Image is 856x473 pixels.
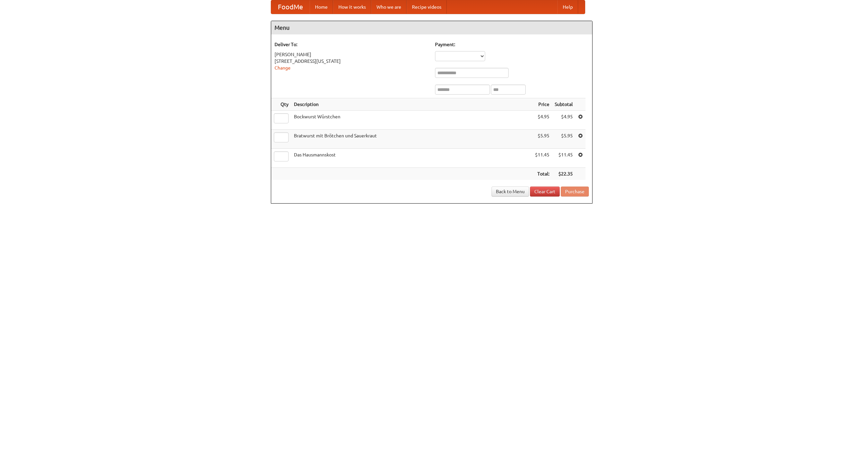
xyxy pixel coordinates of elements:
[552,98,575,111] th: Subtotal
[275,65,291,71] a: Change
[275,58,428,65] div: [STREET_ADDRESS][US_STATE]
[492,187,529,197] a: Back to Menu
[271,0,310,14] a: FoodMe
[291,130,532,149] td: Bratwurst mit Brötchen und Sauerkraut
[532,98,552,111] th: Price
[407,0,447,14] a: Recipe videos
[275,51,428,58] div: [PERSON_NAME]
[552,149,575,168] td: $11.45
[552,111,575,130] td: $4.95
[561,187,589,197] button: Purchase
[532,130,552,149] td: $5.95
[275,41,428,48] h5: Deliver To:
[557,0,578,14] a: Help
[530,187,560,197] a: Clear Cart
[271,21,592,34] h4: Menu
[532,168,552,180] th: Total:
[532,111,552,130] td: $4.95
[291,111,532,130] td: Bockwurst Würstchen
[291,149,532,168] td: Das Hausmannskost
[371,0,407,14] a: Who we are
[291,98,532,111] th: Description
[532,149,552,168] td: $11.45
[271,98,291,111] th: Qty
[310,0,333,14] a: Home
[435,41,589,48] h5: Payment:
[552,130,575,149] td: $5.95
[552,168,575,180] th: $22.35
[333,0,371,14] a: How it works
